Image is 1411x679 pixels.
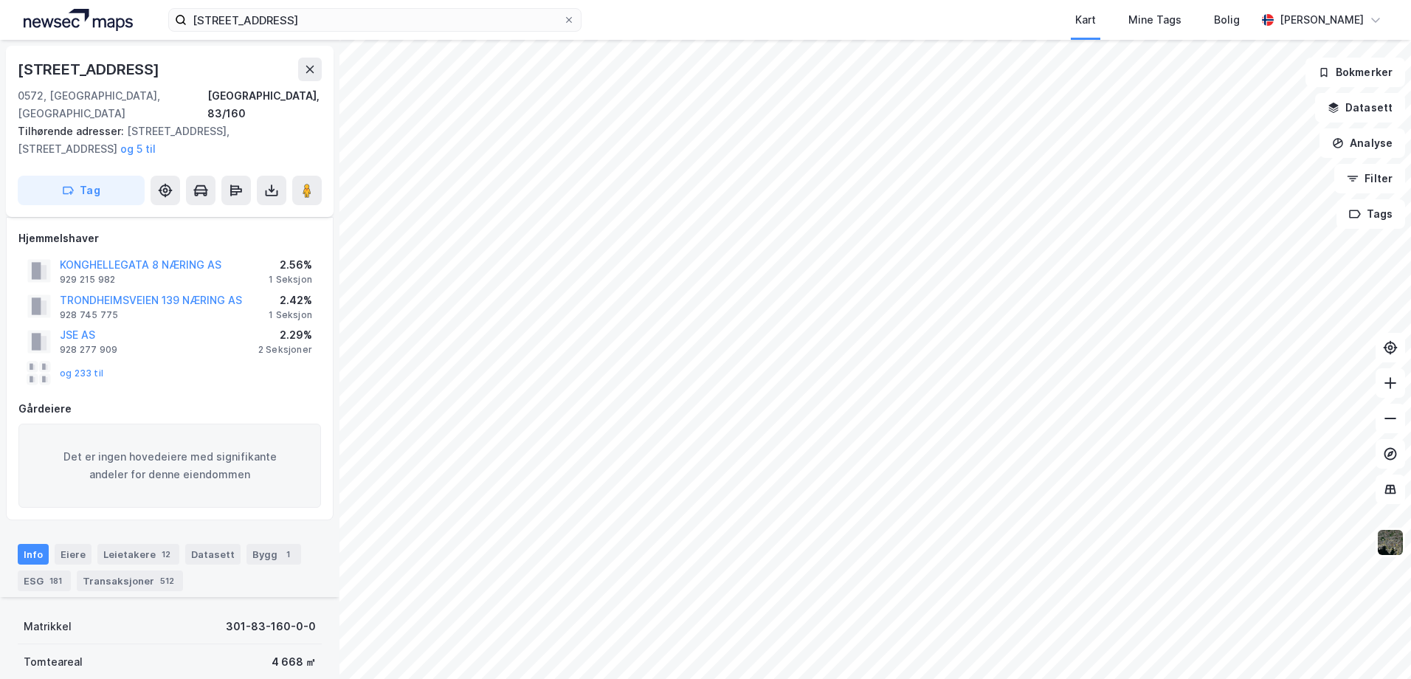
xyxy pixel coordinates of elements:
button: Analyse [1319,128,1405,158]
div: Transaksjoner [77,571,183,591]
div: 2.56% [269,256,312,274]
div: Eiere [55,544,92,565]
input: Søk på adresse, matrikkel, gårdeiere, leietakere eller personer [187,9,563,31]
div: 928 277 909 [60,344,117,356]
div: [PERSON_NAME] [1280,11,1364,29]
button: Datasett [1315,93,1405,123]
div: 2.29% [258,326,312,344]
div: [STREET_ADDRESS] [18,58,162,81]
div: 12 [159,547,173,562]
div: 1 Seksjon [269,309,312,321]
div: Mine Tags [1128,11,1181,29]
button: Tags [1336,199,1405,229]
div: Bolig [1214,11,1240,29]
div: 1 Seksjon [269,274,312,286]
img: 9k= [1376,528,1404,556]
div: Tomteareal [24,653,83,671]
iframe: Chat Widget [1337,608,1411,679]
span: Tilhørende adresser: [18,125,127,137]
img: logo.a4113a55bc3d86da70a041830d287a7e.svg [24,9,133,31]
div: Matrikkel [24,618,72,635]
div: 0572, [GEOGRAPHIC_DATA], [GEOGRAPHIC_DATA] [18,87,207,123]
div: 2.42% [269,292,312,309]
button: Tag [18,176,145,205]
div: Hjemmelshaver [18,230,321,247]
div: 1 [280,547,295,562]
button: Bokmerker [1305,58,1405,87]
div: Kart [1075,11,1096,29]
div: Kontrollprogram for chat [1337,608,1411,679]
div: ESG [18,571,71,591]
div: Bygg [246,544,301,565]
div: Datasett [185,544,241,565]
div: Gårdeiere [18,400,321,418]
div: [GEOGRAPHIC_DATA], 83/160 [207,87,322,123]
div: 301-83-160-0-0 [226,618,316,635]
div: Det er ingen hovedeiere med signifikante andeler for denne eiendommen [18,424,321,508]
button: Filter [1334,164,1405,193]
div: Leietakere [97,544,179,565]
div: 929 215 982 [60,274,115,286]
div: Info [18,544,49,565]
div: 928 745 775 [60,309,118,321]
div: 2 Seksjoner [258,344,312,356]
div: 4 668 ㎡ [272,653,316,671]
div: [STREET_ADDRESS], [STREET_ADDRESS] [18,123,310,158]
div: 512 [157,573,177,588]
div: 181 [46,573,65,588]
